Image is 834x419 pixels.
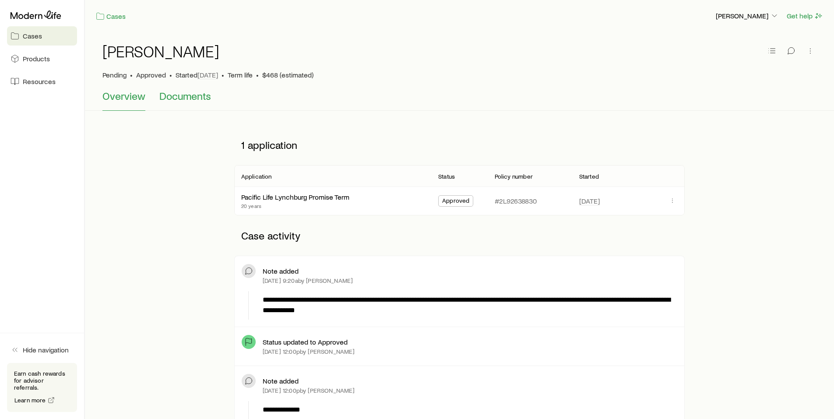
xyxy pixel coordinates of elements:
button: Hide navigation [7,340,77,359]
span: Approved [442,197,469,206]
p: Application [241,173,272,180]
h1: [PERSON_NAME] [102,42,219,60]
span: • [130,70,133,79]
p: 1 application [234,132,685,158]
p: Pending [102,70,127,79]
p: [DATE] 12:00p by [PERSON_NAME] [263,387,355,394]
span: • [256,70,259,79]
span: Overview [102,90,145,102]
p: [PERSON_NAME] [716,11,779,20]
span: Approved [136,70,166,79]
span: Learn more [14,397,46,403]
a: Products [7,49,77,68]
p: Status updated to Approved [263,338,348,346]
p: #2L92638830 [495,197,537,205]
p: Case activity [234,222,685,249]
span: Term life [228,70,253,79]
a: Resources [7,72,77,91]
a: Cases [7,26,77,46]
a: Pacific Life Lynchburg Promise Term [241,193,349,201]
div: Pacific Life Lynchburg Promise Term [241,193,349,202]
span: Products [23,54,50,63]
p: Started [176,70,218,79]
span: Documents [159,90,211,102]
p: Started [579,173,599,180]
span: Resources [23,77,56,86]
p: Policy number [495,173,533,180]
span: Cases [23,32,42,40]
span: Hide navigation [23,345,69,354]
span: • [222,70,224,79]
span: [DATE] [197,70,218,79]
p: Note added [263,267,299,275]
p: [DATE] 9:20a by [PERSON_NAME] [263,277,353,284]
p: Status [438,173,455,180]
button: Get help [786,11,823,21]
span: [DATE] [579,197,600,205]
div: Earn cash rewards for advisor referrals.Learn more [7,363,77,412]
p: 20 years [241,202,349,209]
button: [PERSON_NAME] [715,11,779,21]
p: Earn cash rewards for advisor referrals. [14,370,70,391]
a: Cases [95,11,126,21]
div: Case details tabs [102,90,816,111]
p: [DATE] 12:00p by [PERSON_NAME] [263,348,355,355]
p: Note added [263,377,299,385]
span: • [169,70,172,79]
span: $468 (estimated) [262,70,313,79]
